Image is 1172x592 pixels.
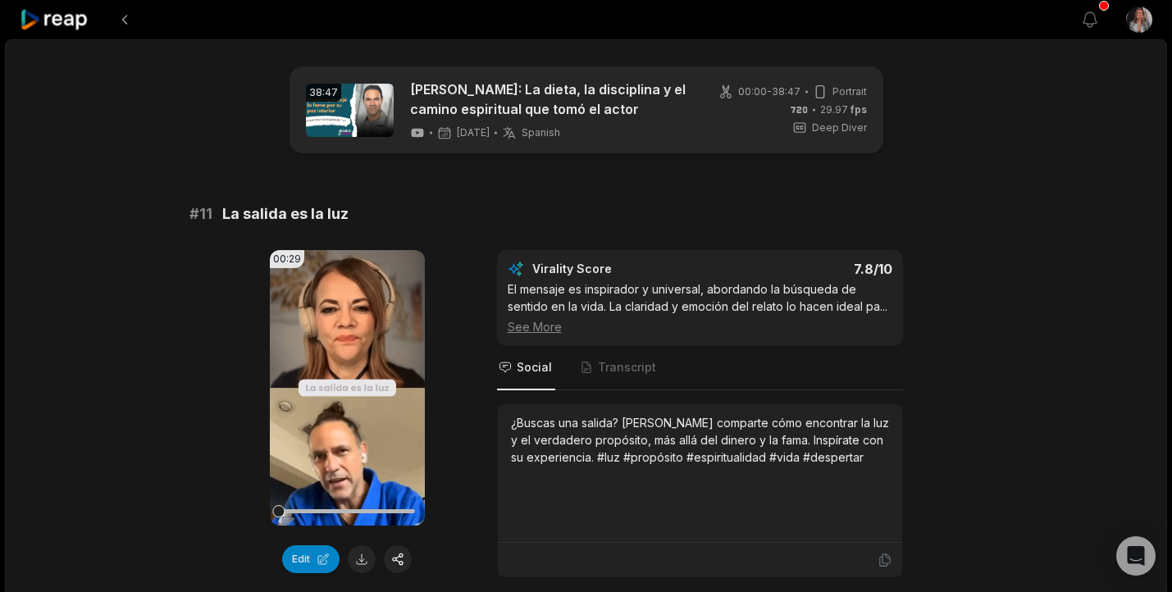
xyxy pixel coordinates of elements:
span: Deep Diver [812,121,867,135]
span: Social [517,359,552,376]
div: ¿Buscas una salida? [PERSON_NAME] comparte cómo encontrar la luz y el verdadero propósito, más al... [511,414,889,466]
span: 29.97 [820,102,867,117]
a: [PERSON_NAME]: La dieta, la disciplina y el camino espiritual que tomó el actor [410,80,693,119]
div: See More [508,318,892,335]
span: [DATE] [457,126,490,139]
nav: Tabs [497,346,903,390]
video: Your browser does not support mp4 format. [270,250,425,526]
span: 00:00 - 38:47 [738,84,800,99]
span: fps [850,103,867,116]
span: # 11 [189,203,212,225]
span: Transcript [598,359,656,376]
span: Portrait [832,84,867,99]
div: El mensaje es inspirador y universal, abordando la búsqueda de sentido en la vida. La claridad y ... [508,280,892,335]
button: Edit [282,545,340,573]
div: Virality Score [532,261,709,277]
div: Open Intercom Messenger [1116,536,1156,576]
div: 7.8 /10 [716,261,892,277]
span: Spanish [522,126,560,139]
span: La salida es la luz [222,203,349,225]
